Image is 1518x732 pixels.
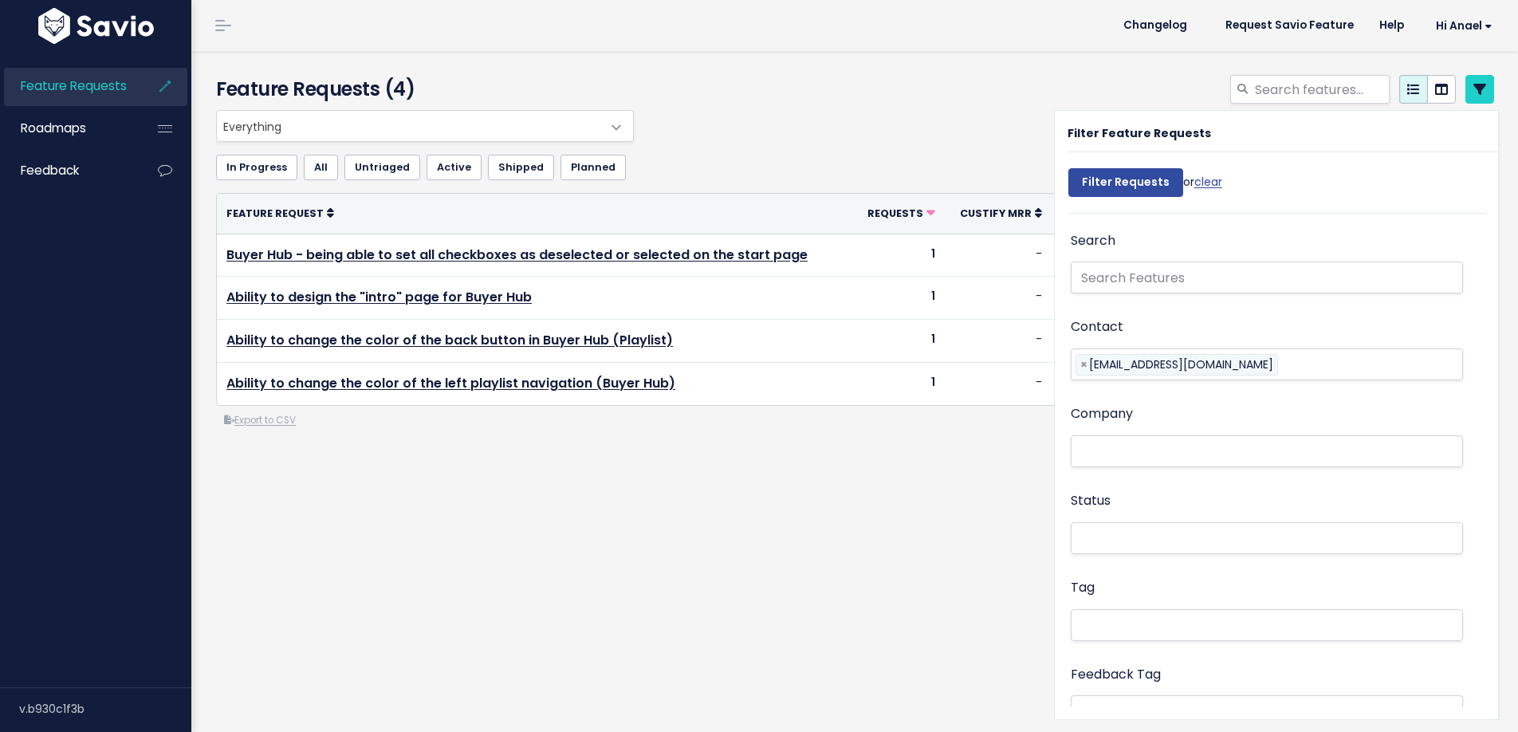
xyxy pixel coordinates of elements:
[1071,316,1123,339] label: Contact
[216,155,1494,180] ul: Filter feature requests
[945,320,1052,363] td: -
[216,155,297,180] a: In Progress
[1071,403,1133,426] label: Company
[1068,160,1222,213] div: or
[226,207,324,220] span: Feature Request
[960,207,1032,220] span: Custify mrr
[853,320,945,363] td: 1
[226,374,675,392] a: Ability to change the color of the left playlist navigation (Buyer Hub)
[4,152,132,189] a: Feedback
[4,110,132,147] a: Roadmaps
[1071,262,1463,293] input: Search Features
[21,77,127,94] span: Feature Requests
[1367,14,1417,37] a: Help
[945,362,1052,404] td: -
[216,110,634,142] span: Everything
[1194,174,1222,190] a: clear
[304,155,338,180] a: All
[960,205,1042,221] a: Custify mrr
[853,277,945,320] td: 1
[1080,355,1087,375] span: ×
[1253,75,1390,104] input: Search features...
[867,207,923,220] span: Requests
[224,414,296,427] a: Export to CSV
[945,234,1052,277] td: -
[1068,168,1183,197] input: Filter Requests
[853,362,945,404] td: 1
[867,205,935,221] a: Requests
[34,8,158,44] img: logo-white.9d6f32f41409.svg
[853,234,945,277] td: 1
[560,155,626,180] a: Planned
[344,155,420,180] a: Untriaged
[4,68,132,104] a: Feature Requests
[427,155,482,180] a: Active
[1123,20,1187,31] span: Changelog
[1071,490,1111,513] label: Status
[216,75,627,104] h4: Feature Requests (4)
[1068,125,1211,141] strong: Filter Feature Requests
[226,331,673,349] a: Ability to change the color of the back button in Buyer Hub (Playlist)
[1076,354,1278,376] li: jbleggi@elblearning.com
[226,246,808,264] a: Buyer Hub - being able to set all checkboxes as deselected or selected on the start page
[1213,14,1367,37] a: Request Savio Feature
[1436,20,1492,32] span: Hi Anael
[21,120,86,136] span: Roadmaps
[1417,14,1505,38] a: Hi Anael
[226,288,532,306] a: Ability to design the "intro" page for Buyer Hub
[945,277,1052,320] td: -
[19,688,191,730] div: v.b930c1f3b
[1071,663,1161,687] label: Feedback Tag
[217,111,601,141] span: Everything
[1071,230,1115,253] label: Search
[226,205,334,221] a: Feature Request
[488,155,554,180] a: Shipped
[1071,577,1095,600] label: Tag
[21,162,79,179] span: Feedback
